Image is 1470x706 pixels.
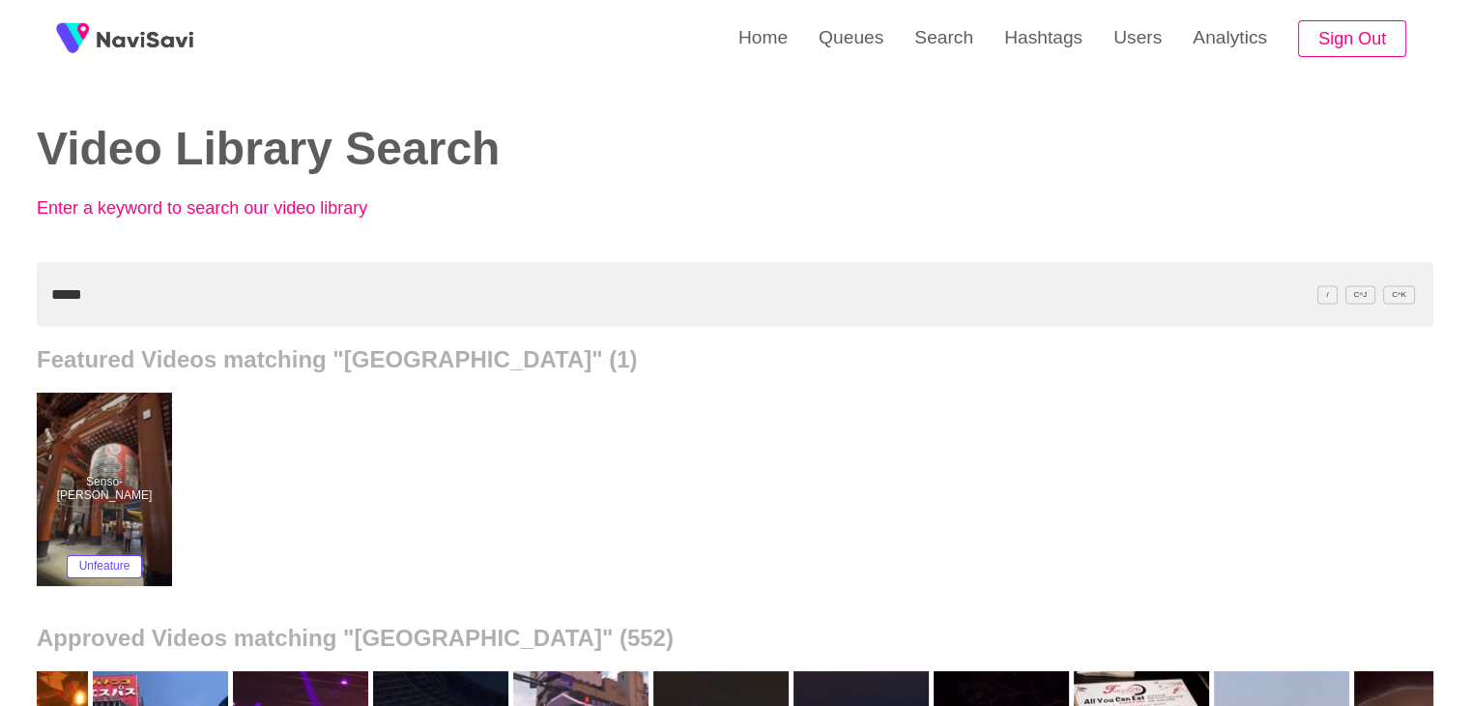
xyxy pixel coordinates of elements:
img: fireSpot [97,29,193,48]
img: fireSpot [48,15,97,63]
span: / [1317,285,1337,304]
button: Unfeature [67,555,143,578]
button: Sign Out [1298,20,1406,58]
span: C^J [1345,285,1376,304]
a: Sensō-[PERSON_NAME]Sensō-jiUnfeature [37,393,177,586]
h2: Approved Videos matching "[GEOGRAPHIC_DATA]" (552) [37,625,1433,652]
p: Enter a keyword to search our video library [37,198,462,219]
span: C^K [1383,285,1415,304]
h2: Video Library Search [37,124,706,175]
h2: Featured Videos matching "[GEOGRAPHIC_DATA]" (1) [37,346,1433,373]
